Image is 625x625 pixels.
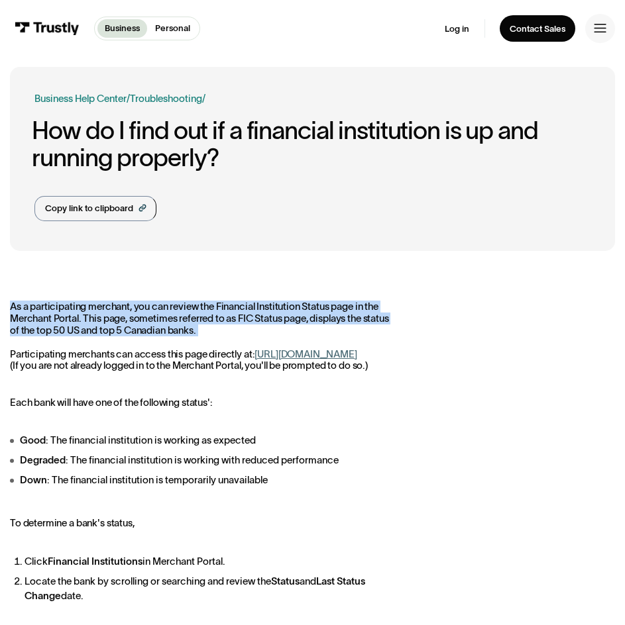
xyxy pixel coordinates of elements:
[255,348,357,360] a: [URL][DOMAIN_NAME]
[20,454,66,465] strong: Degraded
[510,23,565,34] div: Contact Sales
[10,453,397,467] li: : The financial institution is working with reduced performance
[445,23,469,34] a: Log in
[25,554,396,569] li: Click in Merchant Portal.
[202,91,205,106] div: /
[10,397,397,409] p: Each bank will have one of the following status':
[127,91,130,106] div: /
[97,19,147,37] a: Business
[45,202,133,215] div: Copy link to clipboard
[15,22,79,36] img: Trustly Logo
[48,555,142,567] strong: Financial Institutions
[34,91,127,106] a: Business Help Center
[10,473,397,487] li: : The financial institution is temporarily unavailable
[25,574,396,604] li: Locate the bank by scrolling or searching and review the and date.
[130,93,202,104] a: Troubleshooting
[155,22,190,35] p: Personal
[10,517,397,529] p: To determine a bank's status,
[34,196,156,221] a: Copy link to clipboard
[32,117,590,171] h1: How do I find out if a financial institution is up and running properly?
[500,15,575,41] a: Contact Sales
[271,575,300,587] strong: Status
[105,22,140,35] p: Business
[20,474,47,485] strong: Down
[20,434,46,446] strong: Good
[10,301,397,372] p: As a participating merchant, you can review the Financial Institution Status page in the Merchant...
[10,433,397,448] li: : The financial institution is working as expected
[147,19,197,37] a: Personal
